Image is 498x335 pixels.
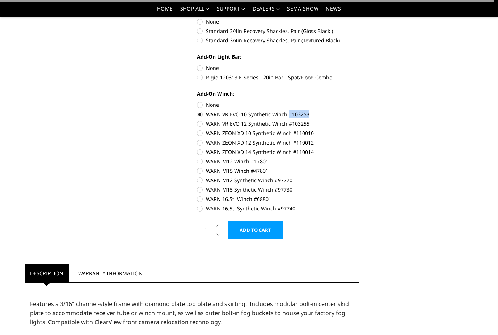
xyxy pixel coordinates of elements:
label: WARN ZEON XD 14 Synthetic Winch #110014 [197,148,359,156]
label: Add-On Light Bar: [197,53,359,60]
label: Rigid 120313 E-Series - 20in Bar - Spot/Flood Combo [197,74,359,81]
a: Dealers [253,6,280,17]
label: None [197,64,359,72]
span: Features a 3/16" channel-style frame with diamond plate top plate and skirting. Includes modular ... [30,300,349,326]
label: WARN ZEON XD 10 Synthetic Winch #110010 [197,129,359,137]
label: Standard 3/4in Recovery Shackles, Pair (Textured Black) [197,37,359,44]
label: WARN VR EVO 10 Synthetic Winch #103253 [197,110,359,118]
label: WARN VR EVO 12 Synthetic Winch #103255 [197,120,359,127]
label: WARN M12 Synthetic Winch #97720 [197,176,359,184]
label: Add-On Winch: [197,90,359,97]
iframe: Chat Widget [462,300,498,335]
a: SEMA Show [287,6,318,17]
a: News [326,6,341,17]
label: WARN M12 Winch #17801 [197,158,359,165]
input: Add to Cart [228,221,283,239]
label: WARN M15 Winch #47801 [197,167,359,175]
a: Description [25,264,69,282]
label: None [197,18,359,25]
label: None [197,101,359,109]
label: WARN M15 Synthetic Winch #97730 [197,186,359,193]
label: Standard 3/4in Recovery Shackles, Pair (Gloss Black ) [197,27,359,35]
label: WARN 16.5ti Synthetic Winch #97740 [197,205,359,212]
a: Home [157,6,173,17]
a: Support [217,6,245,17]
label: WARN ZEON XD 12 Synthetic Winch #110012 [197,139,359,146]
a: Warranty Information [73,264,148,282]
a: shop all [180,6,210,17]
label: WARN 16.5ti Winch #68801 [197,195,359,203]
